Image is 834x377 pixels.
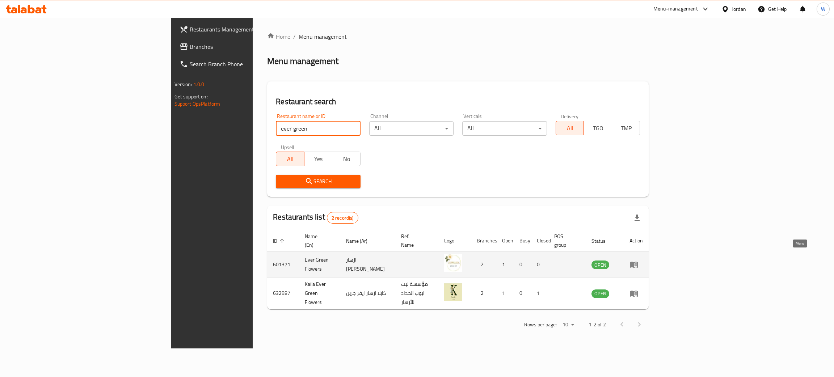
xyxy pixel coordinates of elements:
[276,152,304,166] button: All
[653,5,698,13] div: Menu-management
[624,230,649,252] th: Action
[462,121,547,136] div: All
[340,252,395,278] td: ازهار [PERSON_NAME]
[305,232,332,249] span: Name (En)
[524,320,557,329] p: Rows per page:
[514,230,531,252] th: Busy
[615,123,637,134] span: TMP
[471,252,496,278] td: 2
[304,152,333,166] button: Yes
[307,154,330,164] span: Yes
[554,232,577,249] span: POS group
[273,212,358,224] h2: Restaurants list
[587,123,609,134] span: TGO
[444,254,462,272] img: Ever Green Flowers
[821,5,825,13] span: W
[276,175,361,188] button: Search
[299,32,347,41] span: Menu management
[629,289,643,298] div: Menu
[531,252,548,278] td: 0
[559,123,581,134] span: All
[282,177,355,186] span: Search
[190,60,304,68] span: Search Branch Phone
[276,121,361,136] input: Search for restaurant name or ID..
[174,92,208,101] span: Get support on:
[174,21,310,38] a: Restaurants Management
[281,144,294,149] label: Upsell
[174,38,310,55] a: Branches
[174,80,192,89] span: Version:
[531,278,548,309] td: 1
[276,96,640,107] h2: Restaurant search
[369,121,454,136] div: All
[327,215,358,221] span: 2 record(s)
[267,230,649,309] table: enhanced table
[279,154,302,164] span: All
[299,278,340,309] td: Kaila Ever Green Flowers
[327,212,358,224] div: Total records count
[496,252,514,278] td: 1
[346,237,377,245] span: Name (Ar)
[589,320,606,329] p: 1-2 of 2
[340,278,395,309] td: كايلا ازهار ايفر جرين
[174,55,310,73] a: Search Branch Phone
[591,261,609,269] span: OPEN
[612,121,640,135] button: TMP
[561,114,579,119] label: Delivery
[471,230,496,252] th: Branches
[496,230,514,252] th: Open
[591,237,615,245] span: Status
[401,232,430,249] span: Ref. Name
[438,230,471,252] th: Logo
[335,154,358,164] span: No
[174,99,220,109] a: Support.OpsPlatform
[628,209,646,226] div: Export file
[514,278,531,309] td: 0
[444,283,462,301] img: Kaila Ever Green Flowers
[591,289,609,298] span: OPEN
[556,121,584,135] button: All
[531,230,548,252] th: Closed
[560,319,577,330] div: Rows per page:
[732,5,746,13] div: Jordan
[190,42,304,51] span: Branches
[514,252,531,278] td: 0
[471,278,496,309] td: 2
[190,25,304,34] span: Restaurants Management
[496,278,514,309] td: 1
[332,152,361,166] button: No
[299,252,340,278] td: Ever Green Flowers
[584,121,612,135] button: TGO
[267,32,649,41] nav: breadcrumb
[273,237,287,245] span: ID
[395,278,438,309] td: مؤسسة ليث ايوب الحداد للأزهار
[193,80,205,89] span: 1.0.0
